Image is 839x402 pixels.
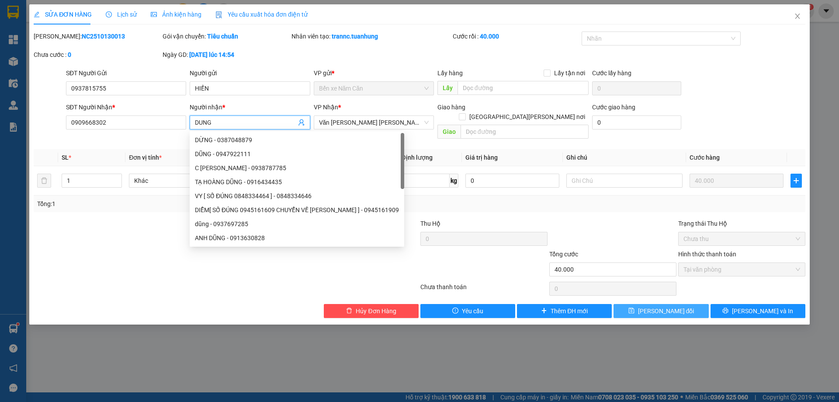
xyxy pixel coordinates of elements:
[592,81,681,95] input: Cước lấy hàng
[678,219,805,228] div: Trạng thái Thu Hộ
[465,154,498,161] span: Giá trị hàng
[683,263,800,276] span: Tại văn phòng
[551,68,589,78] span: Lấy tận nơi
[66,102,186,112] div: SĐT Người Nhận
[732,306,793,316] span: [PERSON_NAME] và In
[190,161,404,175] div: C DUNG - 0938787785
[324,304,419,318] button: deleteHủy Đơn Hàng
[190,175,404,189] div: TẠ HOÀNG DŨNG - 0916434435
[195,163,399,173] div: C [PERSON_NAME] - 0938787785
[163,50,290,59] div: Ngày GD:
[50,21,57,28] span: environment
[592,70,631,77] label: Cước lấy hàng
[711,304,805,318] button: printer[PERSON_NAME] và In
[4,19,166,30] li: 85 [PERSON_NAME]
[458,81,589,95] input: Dọc đường
[419,282,548,297] div: Chưa thanh toán
[66,68,186,78] div: SĐT Người Gửi
[37,174,51,188] button: delete
[638,306,694,316] span: [PERSON_NAME] đổi
[190,189,404,203] div: VY [ SỐ ĐÚNG 0848334464 ] - 0848334646
[215,11,222,18] img: icon
[34,11,92,18] span: SỬA ĐƠN HÀNG
[628,308,634,315] span: save
[690,154,720,161] span: Cước hàng
[790,174,802,188] button: plus
[356,306,396,316] span: Hủy Đơn Hàng
[332,33,378,40] b: trannc.tuanhung
[50,32,57,39] span: phone
[62,154,69,161] span: SL
[134,174,240,187] span: Khác
[190,68,310,78] div: Người gửi
[785,4,810,29] button: Close
[420,220,440,227] span: Thu Hộ
[215,11,308,18] span: Yêu cầu xuất hóa đơn điện tử
[346,308,352,315] span: delete
[453,31,580,41] div: Cước rồi :
[683,232,800,245] span: Chưa thu
[151,11,157,17] span: picture
[461,125,589,139] input: Dọc đường
[319,82,429,95] span: Bến xe Năm Căn
[195,219,399,229] div: dũng - 0937697285
[314,104,338,111] span: VP Nhận
[4,55,123,69] b: GỬI : Bến xe Năm Căn
[450,174,458,188] span: kg
[106,11,112,17] span: clock-circle
[4,30,166,41] li: 02839.63.63.63
[437,81,458,95] span: Lấy
[195,149,399,159] div: DŨNG - 0947922111
[195,177,399,187] div: TẠ HOÀNG DŨNG - 0916434435
[722,308,728,315] span: printer
[794,13,801,20] span: close
[195,233,399,243] div: ANH DŨNG - 0913630828
[298,119,305,126] span: user-add
[163,31,290,41] div: Gói vận chuyển:
[190,147,404,161] div: DŨNG - 0947922111
[190,102,310,112] div: Người nhận
[190,133,404,147] div: DỪNG - 0387048879
[34,31,161,41] div: [PERSON_NAME]:
[566,174,683,188] input: Ghi Chú
[291,31,451,41] div: Nhân viên tạo:
[314,68,434,78] div: VP gửi
[190,231,404,245] div: ANH DŨNG - 0913630828
[207,33,238,40] b: Tiêu chuẩn
[563,149,686,166] th: Ghi chú
[50,6,124,17] b: [PERSON_NAME]
[402,154,433,161] span: Định lượng
[195,191,399,201] div: VY [ SỐ ĐÚNG 0848334464 ] - 0848334646
[614,304,708,318] button: save[PERSON_NAME] đổi
[551,306,588,316] span: Thêm ĐH mới
[678,251,736,258] label: Hình thức thanh toán
[549,251,578,258] span: Tổng cước
[437,104,465,111] span: Giao hàng
[452,308,458,315] span: exclamation-circle
[690,174,784,188] input: 0
[189,51,234,58] b: [DATE] lúc 14:54
[195,135,399,145] div: DỪNG - 0387048879
[190,217,404,231] div: dũng - 0937697285
[517,304,612,318] button: plusThêm ĐH mới
[82,33,125,40] b: NC2510130013
[466,112,589,122] span: [GEOGRAPHIC_DATA][PERSON_NAME] nơi
[106,11,137,18] span: Lịch sử
[437,125,461,139] span: Giao
[34,50,161,59] div: Chưa cước :
[541,308,547,315] span: plus
[462,306,483,316] span: Yêu cầu
[195,205,399,215] div: DIỄM[ SỐ ĐÚNG 0945161609 CHUYỂN VỀ [PERSON_NAME] ] - 0945161909
[592,104,635,111] label: Cước giao hàng
[129,154,162,161] span: Đơn vị tính
[34,11,40,17] span: edit
[592,115,681,129] input: Cước giao hàng
[420,304,515,318] button: exclamation-circleYêu cầu
[190,203,404,217] div: DIỄM[ SỐ ĐÚNG 0945161609 CHUYỂN VỀ PHÚ TÂN ] - 0945161909
[68,51,71,58] b: 0
[319,116,429,129] span: Văn phòng Hồ Chí Minh
[151,11,201,18] span: Ảnh kiện hàng
[480,33,499,40] b: 40.000
[437,70,463,77] span: Lấy hàng
[791,177,801,184] span: plus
